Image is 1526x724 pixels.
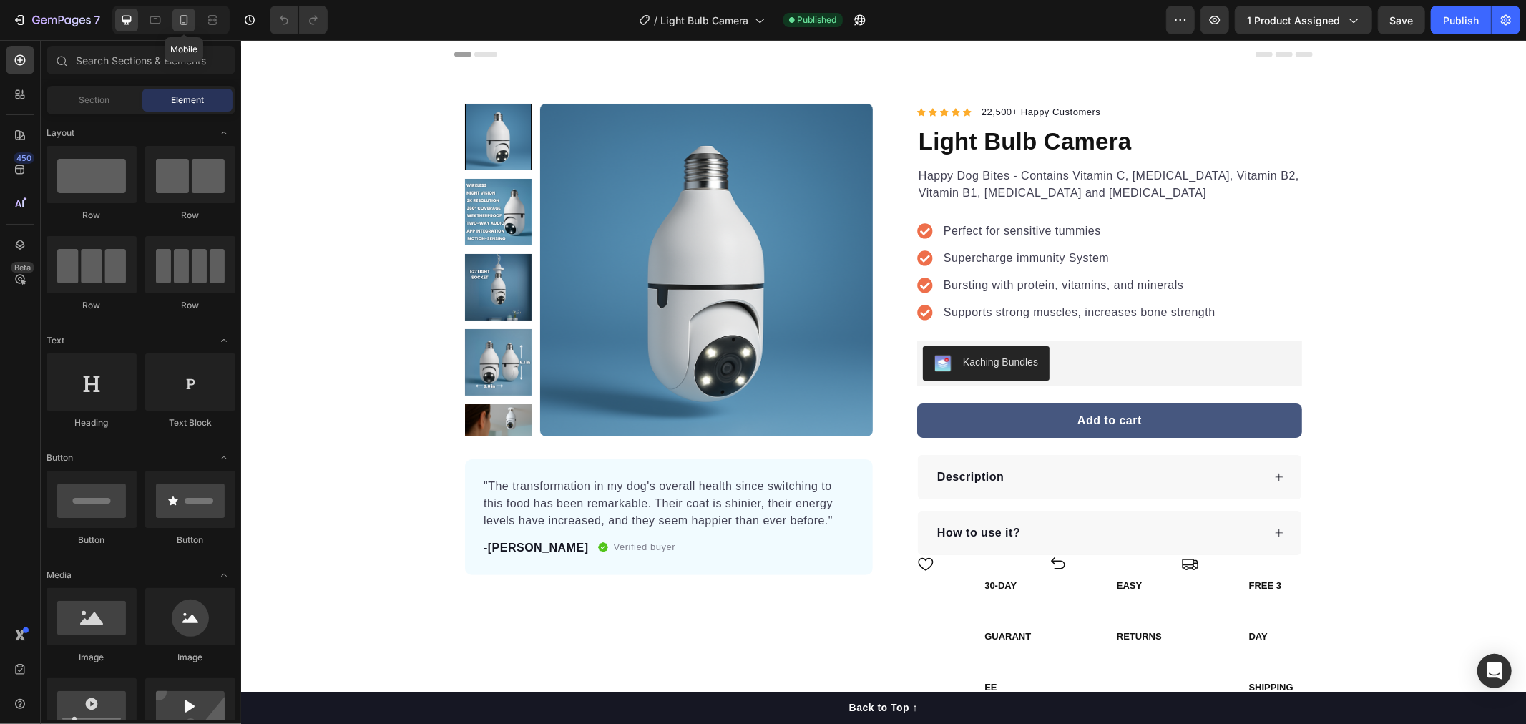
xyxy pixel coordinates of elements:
[1247,13,1340,28] span: 1 product assigned
[47,416,137,429] div: Heading
[47,569,72,582] span: Media
[47,299,137,312] div: Row
[212,564,235,587] span: Toggle open
[47,46,235,74] input: Search Sections & Elements
[212,122,235,145] span: Toggle open
[655,13,658,28] span: /
[47,209,137,222] div: Row
[1431,6,1491,34] button: Publish
[1378,6,1425,34] button: Save
[876,540,921,602] span: EASY RETURNS
[676,363,1061,398] button: Add to cart
[676,82,1061,121] h1: Light Bulb Camera
[740,65,860,79] p: 22,500+ Happy Customers
[14,152,34,164] div: 450
[212,329,235,352] span: Toggle open
[145,651,235,664] div: Image
[703,210,974,227] p: Supercharge immunity System
[47,451,73,464] span: Button
[1235,6,1372,34] button: 1 product assigned
[798,14,837,26] span: Published
[171,94,204,107] span: Element
[94,11,100,29] p: 7
[682,306,808,341] button: Kaching Bundles
[1443,13,1479,28] div: Publish
[270,6,328,34] div: Undo/Redo
[6,6,107,34] button: 7
[373,500,435,514] p: Verified buyer
[243,499,348,517] p: -[PERSON_NAME]
[703,264,974,281] p: Supports strong muscles, increases bone strength
[11,262,34,273] div: Beta
[47,651,137,664] div: Image
[145,299,235,312] div: Row
[47,127,74,140] span: Layout
[696,484,779,502] p: How to use it?
[743,540,790,652] span: 30-DAY GUARANTEE
[145,534,235,547] div: Button
[703,237,974,254] p: Bursting with protein, vitamins, and minerals
[47,334,64,347] span: Text
[1390,14,1414,26] span: Save
[47,534,137,547] div: Button
[145,416,235,429] div: Text Block
[661,13,749,28] span: Light Bulb Camera
[1008,540,1052,652] span: FREE 3 DAY SHIPPING
[608,660,677,675] div: Back to Top ↑
[145,209,235,222] div: Row
[696,429,763,446] p: Description
[1477,654,1512,688] div: Open Intercom Messenger
[693,315,710,332] img: KachingBundles.png
[212,446,235,469] span: Toggle open
[79,94,110,107] span: Section
[241,40,1526,724] iframe: Design area
[703,182,974,200] p: Perfect for sensitive tummies
[836,372,901,389] div: Add to cart
[722,315,797,330] div: Kaching Bundles
[678,127,1060,162] p: Happy Dog Bites - Contains Vitamin C, [MEDICAL_DATA], Vitamin B2, Vitamin B1, [MEDICAL_DATA] and ...
[243,438,613,489] p: "The transformation in my dog's overall health since switching to this food has been remarkable. ...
